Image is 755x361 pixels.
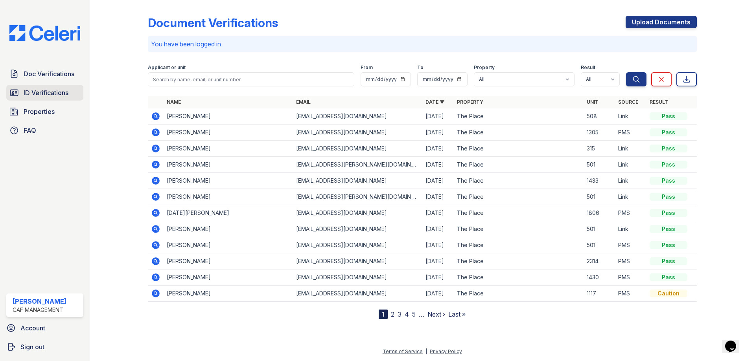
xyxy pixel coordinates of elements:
[430,348,462,354] a: Privacy Policy
[581,64,595,71] label: Result
[454,189,583,205] td: The Place
[615,286,646,302] td: PMS
[148,16,278,30] div: Document Verifications
[293,221,422,237] td: [EMAIL_ADDRESS][DOMAIN_NAME]
[650,257,687,265] div: Pass
[293,205,422,221] td: [EMAIL_ADDRESS][DOMAIN_NAME]
[24,69,74,79] span: Doc Verifications
[615,237,646,253] td: PMS
[425,99,444,105] a: Date ▼
[454,125,583,141] td: The Place
[615,157,646,173] td: Link
[584,237,615,253] td: 501
[584,157,615,173] td: 501
[422,189,454,205] td: [DATE]
[293,286,422,302] td: [EMAIL_ADDRESS][DOMAIN_NAME]
[164,173,293,189] td: [PERSON_NAME]
[584,269,615,286] td: 1430
[448,310,466,318] a: Last »
[615,221,646,237] td: Link
[615,125,646,141] td: PMS
[584,108,615,125] td: 508
[454,237,583,253] td: The Place
[398,310,401,318] a: 3
[296,99,311,105] a: Email
[454,173,583,189] td: The Place
[454,269,583,286] td: The Place
[412,310,416,318] a: 5
[584,221,615,237] td: 501
[167,99,181,105] a: Name
[13,297,66,306] div: [PERSON_NAME]
[650,112,687,120] div: Pass
[422,253,454,269] td: [DATE]
[13,306,66,314] div: CAF Management
[164,269,293,286] td: [PERSON_NAME]
[457,99,483,105] a: Property
[379,310,388,319] div: 1
[24,107,55,116] span: Properties
[24,126,36,135] span: FAQ
[618,99,638,105] a: Source
[584,286,615,302] td: 1117
[151,39,694,49] p: You have been logged in
[419,310,424,319] span: …
[3,339,87,355] a: Sign out
[6,104,83,119] a: Properties
[3,25,87,41] img: CE_Logo_Blue-a8612792a0a2168367f1c8372b55b34899dd931a85d93a1a3d3e32e68fde9ad4.png
[587,99,598,105] a: Unit
[615,108,646,125] td: Link
[584,125,615,141] td: 1305
[584,189,615,205] td: 501
[615,205,646,221] td: PMS
[293,125,422,141] td: [EMAIL_ADDRESS][DOMAIN_NAME]
[293,173,422,189] td: [EMAIL_ADDRESS][DOMAIN_NAME]
[164,189,293,205] td: [PERSON_NAME]
[422,221,454,237] td: [DATE]
[650,161,687,169] div: Pass
[422,125,454,141] td: [DATE]
[383,348,423,354] a: Terms of Service
[6,85,83,101] a: ID Verifications
[422,108,454,125] td: [DATE]
[148,72,354,86] input: Search by name, email, or unit number
[293,189,422,205] td: [EMAIL_ADDRESS][PERSON_NAME][DOMAIN_NAME]
[425,348,427,354] div: |
[615,269,646,286] td: PMS
[164,221,293,237] td: [PERSON_NAME]
[650,128,687,136] div: Pass
[615,189,646,205] td: Link
[615,173,646,189] td: Link
[164,237,293,253] td: [PERSON_NAME]
[454,221,583,237] td: The Place
[474,64,495,71] label: Property
[293,269,422,286] td: [EMAIL_ADDRESS][DOMAIN_NAME]
[3,320,87,336] a: Account
[584,173,615,189] td: 1433
[454,141,583,157] td: The Place
[422,205,454,221] td: [DATE]
[454,205,583,221] td: The Place
[615,253,646,269] td: PMS
[422,157,454,173] td: [DATE]
[20,323,45,333] span: Account
[650,99,668,105] a: Result
[650,177,687,185] div: Pass
[650,290,687,297] div: Caution
[164,286,293,302] td: [PERSON_NAME]
[293,253,422,269] td: [EMAIL_ADDRESS][DOMAIN_NAME]
[722,330,747,353] iframe: chat widget
[584,205,615,221] td: 1806
[164,157,293,173] td: [PERSON_NAME]
[164,125,293,141] td: [PERSON_NAME]
[422,141,454,157] td: [DATE]
[427,310,445,318] a: Next ›
[650,145,687,152] div: Pass
[422,237,454,253] td: [DATE]
[164,253,293,269] td: [PERSON_NAME]
[650,225,687,233] div: Pass
[405,310,409,318] a: 4
[361,64,373,71] label: From
[24,88,68,97] span: ID Verifications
